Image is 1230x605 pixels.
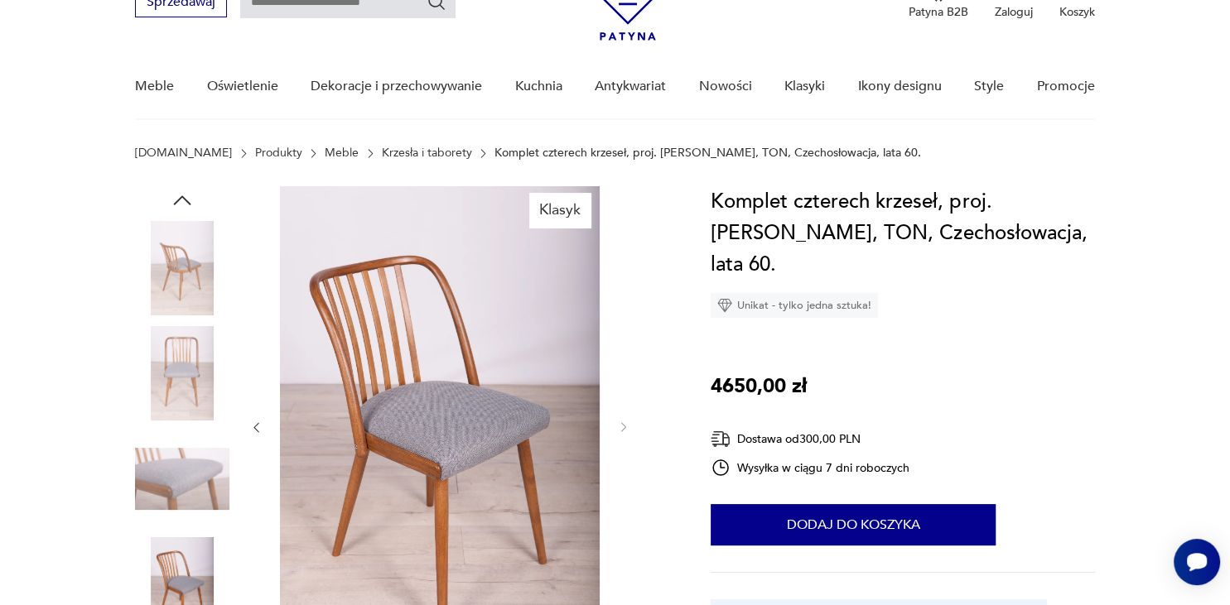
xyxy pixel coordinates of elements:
button: Dodaj do koszyka [711,504,996,545]
a: Ikony designu [858,55,942,118]
a: [DOMAIN_NAME] [135,146,232,160]
div: Klasyk [529,193,591,228]
p: Komplet czterech krzeseł, proj. [PERSON_NAME], TON, Czechosłowacja, lata 60. [494,146,921,160]
a: Meble [325,146,359,160]
a: Kuchnia [515,55,562,118]
a: Produkty [255,146,302,160]
a: Style [974,55,1004,118]
a: Dekoracje i przechowywanie [311,55,482,118]
a: Klasyki [784,55,825,118]
img: Ikona diamentu [717,298,732,313]
p: 4650,00 zł [711,371,807,402]
p: Patyna B2B [909,4,968,20]
h1: Komplet czterech krzeseł, proj. [PERSON_NAME], TON, Czechosłowacja, lata 60. [711,186,1094,281]
a: Meble [135,55,174,118]
a: Oświetlenie [207,55,278,118]
p: Koszyk [1059,4,1095,20]
a: Promocje [1037,55,1095,118]
img: Zdjęcie produktu Komplet czterech krzeseł, proj. A. Suman, TON, Czechosłowacja, lata 60. [135,221,229,315]
div: Dostawa od 300,00 PLN [711,429,909,449]
p: Zaloguj [995,4,1033,20]
div: Wysyłka w ciągu 7 dni roboczych [711,458,909,478]
iframe: Smartsupp widget button [1174,539,1220,585]
a: Nowości [699,55,752,118]
img: Zdjęcie produktu Komplet czterech krzeseł, proj. A. Suman, TON, Czechosłowacja, lata 60. [135,432,229,526]
a: Antykwariat [595,55,666,118]
img: Zdjęcie produktu Komplet czterech krzeseł, proj. A. Suman, TON, Czechosłowacja, lata 60. [135,326,229,420]
div: Unikat - tylko jedna sztuka! [711,293,878,318]
img: Ikona dostawy [711,429,731,449]
a: Krzesła i taborety [382,146,472,160]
